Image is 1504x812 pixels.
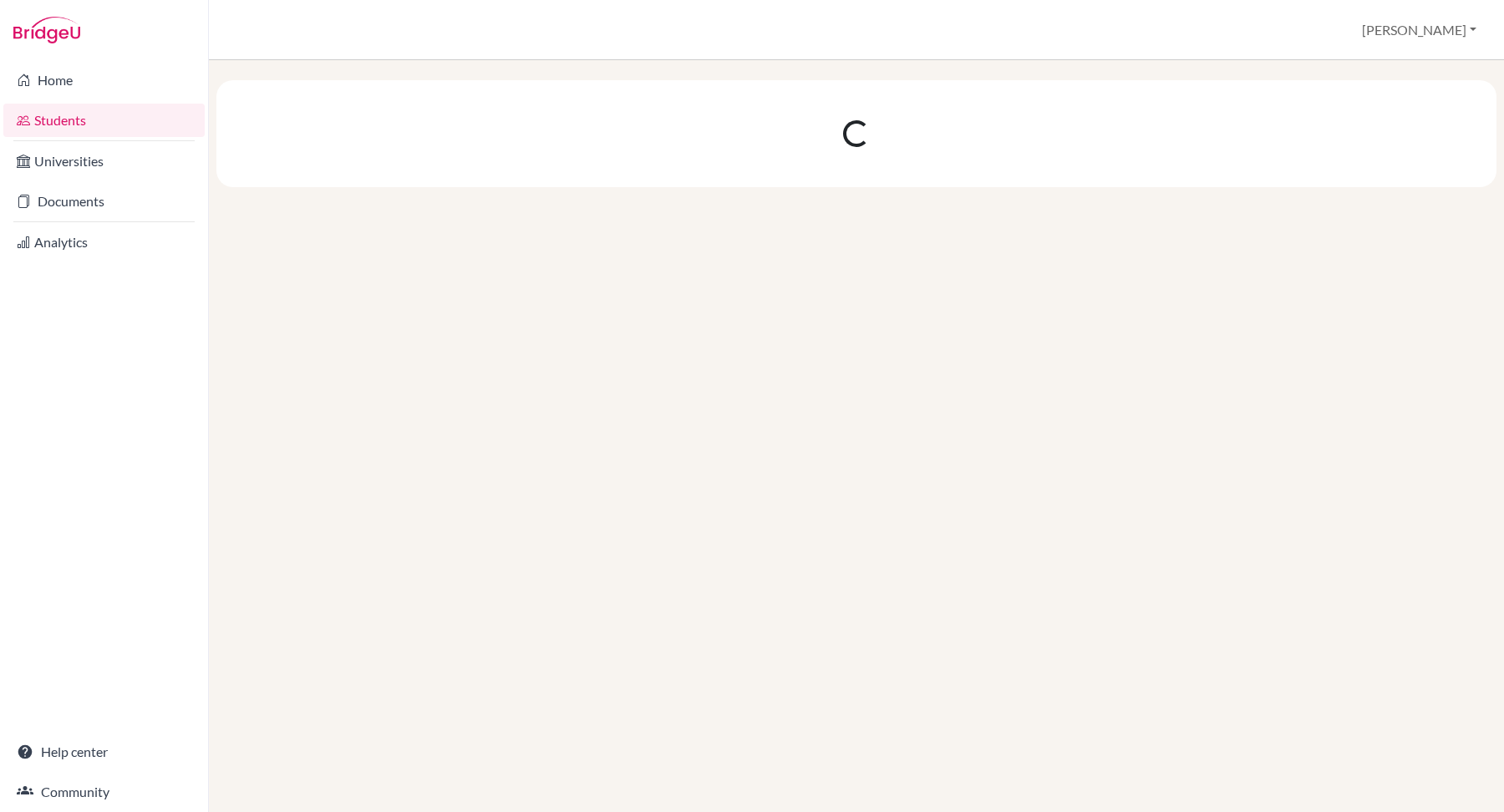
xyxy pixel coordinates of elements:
img: Bridge-U [13,17,80,43]
a: Documents [3,185,205,218]
a: Help center [3,735,205,769]
button: [PERSON_NAME] [1354,14,1484,46]
a: Universities [3,145,205,178]
a: Community [3,775,205,809]
a: Home [3,63,205,97]
a: Analytics [3,226,205,259]
a: Students [3,104,205,137]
